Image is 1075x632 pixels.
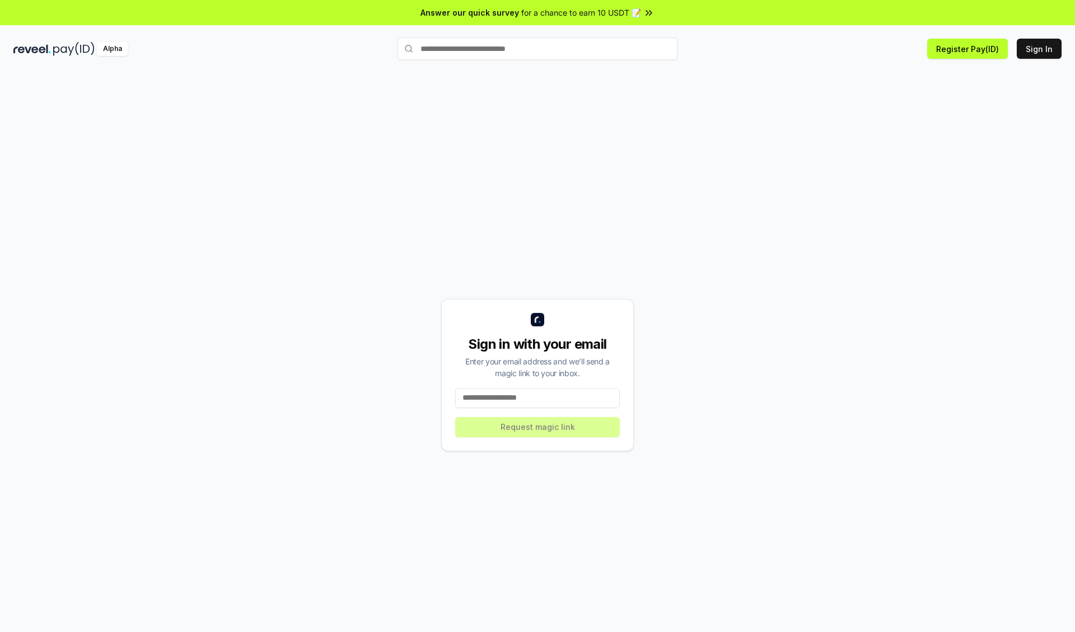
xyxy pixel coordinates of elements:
div: Sign in with your email [455,335,620,353]
button: Sign In [1017,39,1062,59]
img: logo_small [531,313,544,326]
div: Alpha [97,42,128,56]
div: Enter your email address and we’ll send a magic link to your inbox. [455,355,620,379]
span: Answer our quick survey [420,7,519,18]
img: reveel_dark [13,42,51,56]
button: Register Pay(ID) [927,39,1008,59]
span: for a chance to earn 10 USDT 📝 [521,7,641,18]
img: pay_id [53,42,95,56]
